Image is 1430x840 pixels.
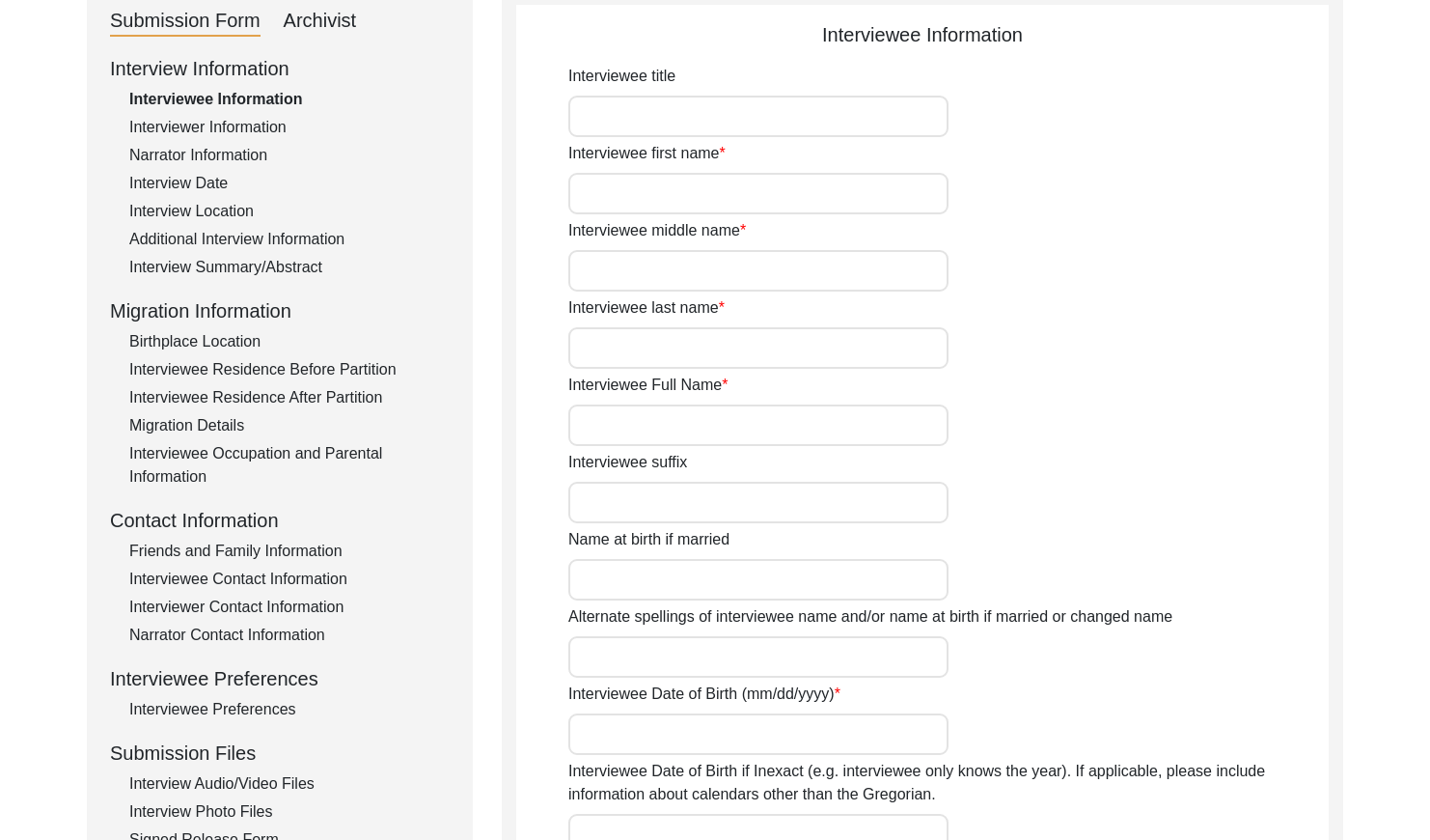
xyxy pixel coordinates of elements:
div: Interview Date [129,172,450,195]
div: Archivist [284,6,357,37]
div: Interviewer Contact Information [129,596,450,619]
div: Interviewee Preferences [110,664,450,693]
label: Interviewee first name [568,142,726,165]
div: Interviewer Information [129,116,450,139]
label: Interviewee Date of Birth if Inexact (e.g. interviewee only knows the year). If applicable, pleas... [568,760,1329,806]
label: Alternate spellings of interviewee name and/or name at birth if married or changed name [568,605,1172,629]
div: Interviewee Occupation and Parental Information [129,442,450,489]
label: Interviewee Date of Birth (mm/dd/yyyy) [568,683,840,706]
div: Interviewee Information [516,20,1329,49]
div: Interviewee Preferences [129,698,450,721]
div: Interviewee Residence Before Partition [129,358,450,381]
label: Interviewee suffix [568,451,687,474]
div: Interviewee Contact Information [129,568,450,591]
label: Interviewee last name [568,296,725,320]
div: Friends and Family Information [129,540,450,563]
label: Interviewee title [568,65,675,88]
div: Interviewee Residence After Partition [129,386,450,409]
div: Interview Summary/Abstract [129,256,450,279]
label: Interviewee Full Name [568,374,728,397]
div: Contact Information [110,506,450,535]
div: Migration Details [129,414,450,437]
div: Interview Location [129,200,450,223]
div: Additional Interview Information [129,228,450,251]
div: Narrator Information [129,144,450,167]
div: Narrator Contact Information [129,624,450,647]
div: Interview Information [110,54,450,83]
div: Interviewee Information [129,88,450,111]
div: Migration Information [110,296,450,325]
div: Submission Files [110,739,450,768]
label: Interviewee middle name [568,219,746,242]
div: Birthplace Location [129,330,450,353]
div: Submission Form [110,6,261,37]
div: Interview Photo Files [129,800,450,824]
label: Name at birth if married [568,528,729,551]
div: Interview Audio/Video Files [129,772,450,796]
